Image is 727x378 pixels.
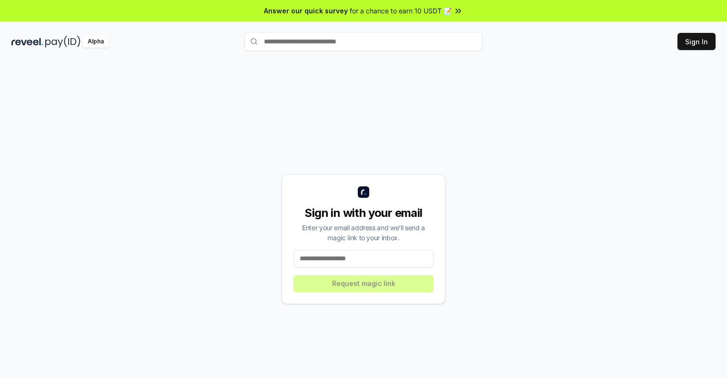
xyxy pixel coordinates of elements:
[350,6,452,16] span: for a chance to earn 10 USDT 📝
[11,36,43,48] img: reveel_dark
[293,205,434,221] div: Sign in with your email
[82,36,109,48] div: Alpha
[677,33,716,50] button: Sign In
[45,36,81,48] img: pay_id
[358,186,369,198] img: logo_small
[264,6,348,16] span: Answer our quick survey
[293,223,434,243] div: Enter your email address and we’ll send a magic link to your inbox.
